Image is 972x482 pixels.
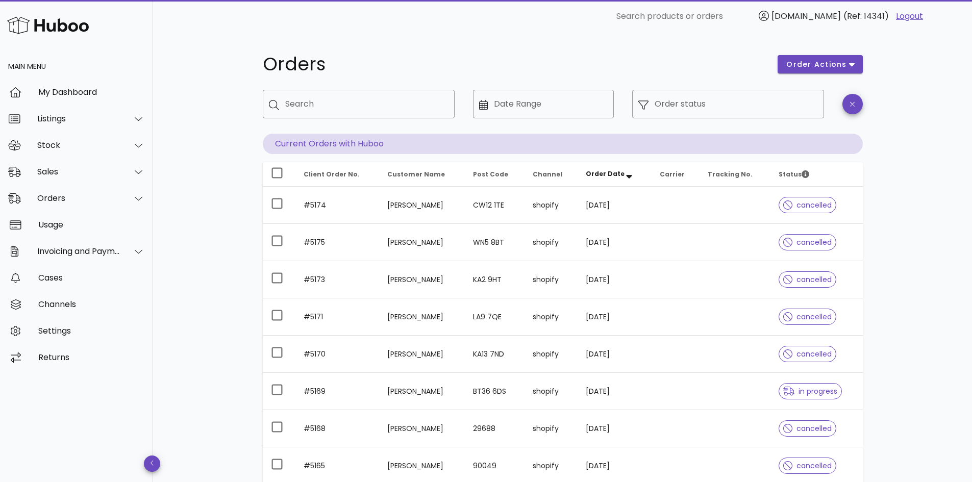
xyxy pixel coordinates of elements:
td: [PERSON_NAME] [379,373,465,410]
td: [DATE] [578,373,652,410]
span: Customer Name [387,170,445,179]
span: Carrier [660,170,685,179]
td: shopify [525,298,578,336]
td: [DATE] [578,336,652,373]
th: Post Code [465,162,525,187]
td: #5171 [295,298,379,336]
td: shopify [525,373,578,410]
span: cancelled [783,313,832,320]
td: CW12 1TE [465,187,525,224]
span: cancelled [783,201,832,209]
img: Huboo Logo [7,14,89,36]
div: Orders [37,193,120,203]
td: [DATE] [578,410,652,447]
div: Returns [38,352,145,362]
span: Post Code [473,170,508,179]
td: KA13 7ND [465,336,525,373]
td: [PERSON_NAME] [379,224,465,261]
td: shopify [525,187,578,224]
th: Client Order No. [295,162,379,187]
button: order actions [778,55,862,73]
div: Stock [37,140,120,150]
th: Carrier [652,162,700,187]
td: [DATE] [578,187,652,224]
span: Order Date [586,169,625,178]
span: cancelled [783,276,832,283]
div: Invoicing and Payments [37,246,120,256]
span: Tracking No. [708,170,753,179]
span: Status [779,170,809,179]
td: [PERSON_NAME] [379,261,465,298]
div: Settings [38,326,145,336]
th: Order Date: Sorted descending. Activate to remove sorting. [578,162,652,187]
span: Channel [533,170,562,179]
span: order actions [786,59,847,70]
span: cancelled [783,462,832,469]
td: #5169 [295,373,379,410]
td: #5174 [295,187,379,224]
span: cancelled [783,239,832,246]
td: shopify [525,410,578,447]
th: Channel [525,162,578,187]
span: (Ref: 14341) [843,10,889,22]
td: shopify [525,261,578,298]
th: Tracking No. [700,162,770,187]
td: #5170 [295,336,379,373]
td: WN5 8BT [465,224,525,261]
div: Usage [38,220,145,230]
td: [PERSON_NAME] [379,298,465,336]
div: Sales [37,167,120,176]
td: shopify [525,336,578,373]
h1: Orders [263,55,766,73]
span: in progress [783,388,837,395]
td: [DATE] [578,298,652,336]
div: My Dashboard [38,87,145,97]
td: LA9 7QE [465,298,525,336]
td: #5175 [295,224,379,261]
p: Current Orders with Huboo [263,134,863,154]
div: Cases [38,273,145,283]
td: #5168 [295,410,379,447]
span: [DOMAIN_NAME] [771,10,841,22]
div: Listings [37,114,120,123]
span: cancelled [783,425,832,432]
td: [DATE] [578,261,652,298]
td: [PERSON_NAME] [379,410,465,447]
td: shopify [525,224,578,261]
td: KA2 9HT [465,261,525,298]
td: [PERSON_NAME] [379,187,465,224]
td: #5173 [295,261,379,298]
td: [PERSON_NAME] [379,336,465,373]
span: Client Order No. [304,170,360,179]
td: [DATE] [578,224,652,261]
th: Status [770,162,862,187]
a: Logout [896,10,923,22]
td: BT36 6DS [465,373,525,410]
th: Customer Name [379,162,465,187]
span: cancelled [783,350,832,358]
td: 29688 [465,410,525,447]
div: Channels [38,299,145,309]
